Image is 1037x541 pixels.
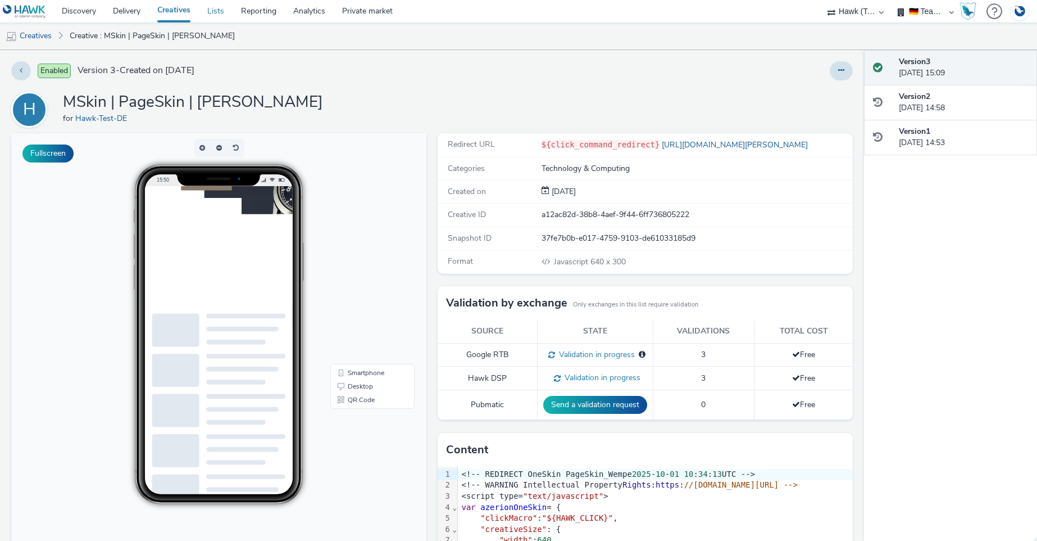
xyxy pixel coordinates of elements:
span: Fold line [452,503,457,512]
td: Google RTB [438,343,537,367]
span: 3 [701,349,706,360]
span: 2025 [632,470,651,479]
td: Pubmatic [438,390,537,420]
span: QR Code [336,263,363,270]
span: for [63,113,75,124]
li: Smartphone [321,233,401,246]
div: 37fe7b0b-e017-4759-9103-de61033185d9 [542,233,852,244]
button: Send a validation request [543,396,647,414]
span: Categories [448,163,485,174]
span: azerionOneSkin [480,503,547,512]
span: 01 [670,470,679,479]
th: Validations [653,320,754,343]
a: Hawk Academy [959,2,981,20]
span: Snapshot ID [448,233,492,244]
small: Only exchanges in this list require validation [573,300,698,309]
div: 3 [438,491,452,502]
span: 15:50 [145,43,158,49]
div: 1 [438,469,452,480]
div: <!-- WARNING Intellectual Property : : [458,480,853,491]
div: 5 [438,513,452,524]
div: 6 [438,524,452,535]
span: Javascript [554,256,590,267]
img: undefined Logo [3,4,46,19]
span: Validation in progress [561,372,640,383]
th: Total cost [754,320,853,343]
div: Creation 01 October 2025, 14:53 [549,186,576,197]
li: QR Code [321,260,401,273]
span: 13 [712,470,722,479]
span: Created on [448,186,486,197]
div: 4 [438,502,452,513]
th: Source [438,320,537,343]
span: "clickMacro" [480,513,537,522]
span: Enabled [38,64,71,78]
span: 0 [701,399,706,410]
span: [DATE] [549,186,576,197]
div: = { [458,502,853,513]
span: "text/javascript" [523,492,603,501]
span: Validation in progress [555,349,635,360]
div: [DATE] 14:53 [899,126,1028,149]
span: //[DOMAIN_NAME][URL] --> [684,480,798,489]
span: https [656,480,679,489]
div: 2 [438,480,452,491]
a: H [11,104,52,115]
img: mobile [6,31,17,42]
strong: Version 1 [899,126,930,137]
span: Smartphone [336,236,373,243]
div: : , [458,513,853,524]
h3: Content [446,441,488,458]
span: 10 [684,470,694,479]
div: <!-- REDIRECT OneSkin PageSkin_Wempe - - : : UTC --> [458,469,853,480]
div: [DATE] 14:58 [899,91,1028,114]
span: Free [792,373,815,384]
a: [URL][DOMAIN_NAME][PERSON_NAME] [660,139,812,150]
strong: Version 3 [899,56,930,67]
span: "creativeSize" [480,525,547,534]
code: ${click_command_redirect} [542,140,660,149]
li: Desktop [321,246,401,260]
span: Desktop [336,250,362,256]
span: Fold line [452,525,457,534]
div: a12ac82d-38b8-4aef-9f44-6ff736805222 [542,209,852,220]
a: Hawk-Test-DE [75,113,131,124]
a: Creative : MSkin | PageSkin | [PERSON_NAME] [64,22,240,49]
span: Format [448,256,473,267]
span: 10 [656,470,665,479]
span: Free [792,349,815,360]
th: State [537,320,653,343]
div: <script type= > [458,491,853,502]
h1: MSkin | PageSkin | [PERSON_NAME] [63,92,323,113]
span: 34 [698,470,708,479]
td: Hawk DSP [438,367,537,390]
span: Free [792,399,815,410]
span: Rights [622,480,651,489]
span: "${HAWK_CLICK}" [542,513,613,522]
img: Account DE [1011,2,1028,21]
div: H [23,94,36,125]
span: Version 3 - Created on [DATE] [78,64,194,77]
h3: Validation by exchange [446,295,567,312]
span: Creative ID [448,209,486,220]
button: Fullscreen [22,145,74,163]
span: 3 [701,373,706,384]
div: : { [458,524,853,535]
img: Hawk Academy [959,2,976,20]
strong: Version 2 [899,91,930,102]
span: 640 x 300 [553,256,626,267]
div: [DATE] 15:09 [899,56,1028,79]
span: var [461,503,475,512]
span: Redirect URL [448,139,495,150]
div: Technology & Computing [542,163,852,174]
